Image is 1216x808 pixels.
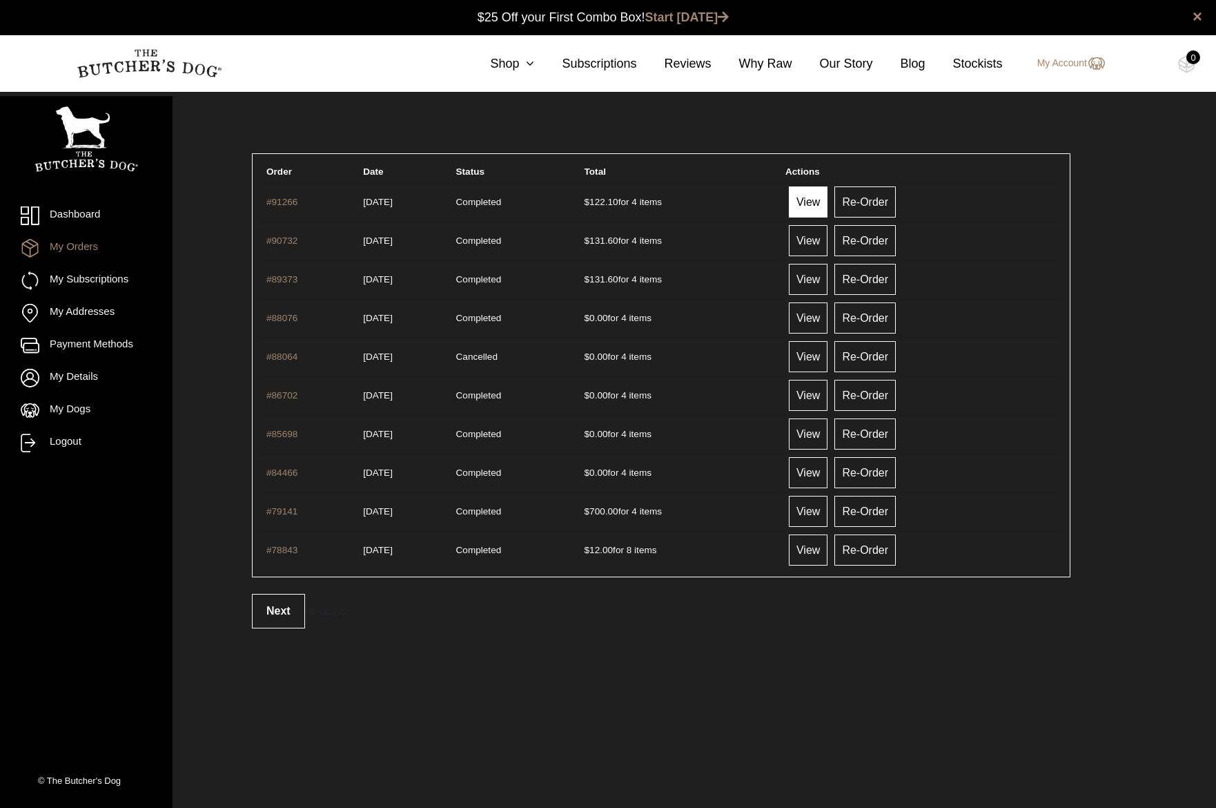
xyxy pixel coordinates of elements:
[834,186,896,218] a: Re-Order
[363,274,393,285] time: [DATE]
[585,313,590,323] span: $
[834,457,896,488] a: Re-Order
[363,545,393,555] time: [DATE]
[789,535,827,566] a: View
[363,390,393,401] time: [DATE]
[451,260,578,298] td: Completed
[266,390,297,401] a: #86702
[579,415,778,452] td: for 4 items
[266,274,297,285] a: #89373
[789,341,827,372] a: View
[834,225,896,256] a: Re-Order
[1178,55,1195,73] img: TBD_Cart-Empty.png
[21,304,152,323] a: My Addresses
[462,55,534,73] a: Shop
[585,197,590,207] span: $
[451,454,578,491] td: Completed
[925,55,1003,73] a: Stockists
[21,336,152,355] a: Payment Methods
[363,352,393,362] time: [DATE]
[451,183,578,220] td: Completed
[585,274,590,285] span: $
[585,235,618,246] span: 131.60
[252,594,1070,628] div: .is-active
[712,55,792,73] a: Why Raw
[363,235,393,246] time: [DATE]
[579,222,778,259] td: for 4 items
[451,299,578,336] td: Completed
[585,274,618,285] span: 131.60
[266,235,297,246] a: #90732
[363,166,383,177] span: Date
[792,55,873,73] a: Our Story
[585,429,608,439] span: 0.00
[789,302,827,334] a: View
[266,166,292,177] span: Order
[579,531,778,568] td: for 8 items
[834,341,896,372] a: Re-Order
[789,225,827,256] a: View
[585,390,608,401] span: 0.00
[363,468,393,478] time: [DATE]
[266,506,297,517] a: #79141
[585,468,590,478] span: $
[585,390,590,401] span: $
[585,352,608,362] span: 0.00
[451,531,578,568] td: Completed
[789,186,827,218] a: View
[1193,8,1202,25] a: close
[1023,55,1105,72] a: My Account
[363,313,393,323] time: [DATE]
[585,545,590,555] span: $
[789,380,827,411] a: View
[789,496,827,527] a: View
[451,415,578,452] td: Completed
[21,369,152,387] a: My Details
[579,260,778,298] td: for 4 items
[579,492,778,530] td: for 4 items
[585,545,614,555] span: 12.00
[266,352,297,362] a: #88064
[834,419,896,450] a: Re-Order
[579,338,778,375] td: for 4 items
[834,496,896,527] a: Re-Order
[451,338,578,375] td: Cancelled
[579,454,778,491] td: for 4 items
[834,264,896,295] a: Re-Order
[266,468,297,478] a: #84466
[789,264,827,295] a: View
[834,380,896,411] a: Re-Order
[636,55,711,73] a: Reviews
[266,313,297,323] a: #88076
[21,271,152,290] a: My Subscriptions
[456,166,485,177] span: Status
[645,10,729,24] a: Start [DATE]
[585,313,608,323] span: 0.00
[363,429,393,439] time: [DATE]
[363,197,393,207] time: [DATE]
[266,197,297,207] a: #91266
[363,506,393,517] time: [DATE]
[266,545,297,555] a: #78843
[585,468,608,478] span: 0.00
[21,239,152,258] a: My Orders
[585,429,590,439] span: $
[873,55,925,73] a: Blog
[579,183,778,220] td: for 4 items
[21,206,152,225] a: Dashboard
[785,166,820,177] span: Actions
[585,166,606,177] span: Total
[451,222,578,259] td: Completed
[579,299,778,336] td: for 4 items
[451,492,578,530] td: Completed
[1186,50,1200,64] div: 0
[35,106,138,172] img: TBD_Portrait_Logo_White.png
[834,302,896,334] a: Re-Order
[21,434,152,452] a: Logout
[789,457,827,488] a: View
[451,376,578,414] td: Completed
[585,506,618,517] span: 700.00
[585,506,590,517] span: $
[534,55,636,73] a: Subscriptions
[834,535,896,566] a: Re-Order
